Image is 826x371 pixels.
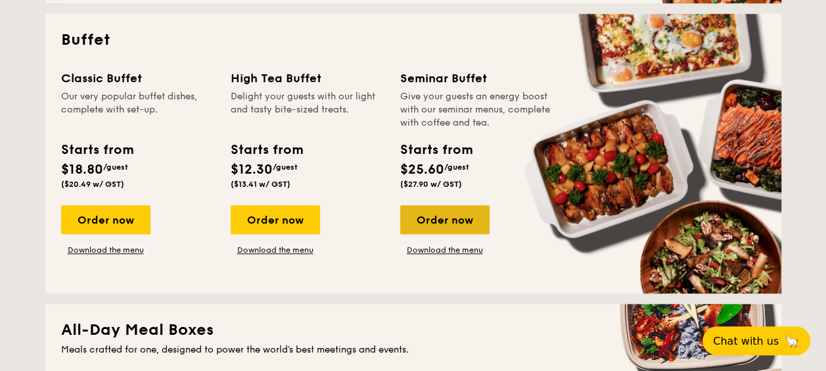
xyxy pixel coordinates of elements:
[61,30,766,51] h2: Buffet
[400,162,444,178] span: $25.60
[61,140,133,160] div: Starts from
[61,320,766,341] h2: All-Day Meal Boxes
[61,90,215,130] div: Our very popular buffet dishes, complete with set-up.
[444,162,469,172] span: /guest
[273,162,298,172] span: /guest
[231,205,320,234] div: Order now
[702,326,810,355] button: Chat with us🦙
[400,205,490,234] div: Order now
[61,162,103,178] span: $18.80
[61,205,150,234] div: Order now
[400,69,554,87] div: Seminar Buffet
[61,245,150,255] a: Download the menu
[231,140,302,160] div: Starts from
[103,162,128,172] span: /guest
[231,180,290,189] span: ($13.41 w/ GST)
[61,180,124,189] span: ($20.49 w/ GST)
[400,90,554,130] div: Give your guests an energy boost with our seminar menus, complete with coffee and tea.
[784,334,800,349] span: 🦙
[61,343,766,357] div: Meals crafted for one, designed to power the world's best meetings and events.
[231,69,384,87] div: High Tea Buffet
[400,245,490,255] a: Download the menu
[400,180,462,189] span: ($27.90 w/ GST)
[400,140,472,160] div: Starts from
[231,90,384,130] div: Delight your guests with our light and tasty bite-sized treats.
[231,162,273,178] span: $12.30
[231,245,320,255] a: Download the menu
[61,69,215,87] div: Classic Buffet
[713,335,779,347] span: Chat with us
